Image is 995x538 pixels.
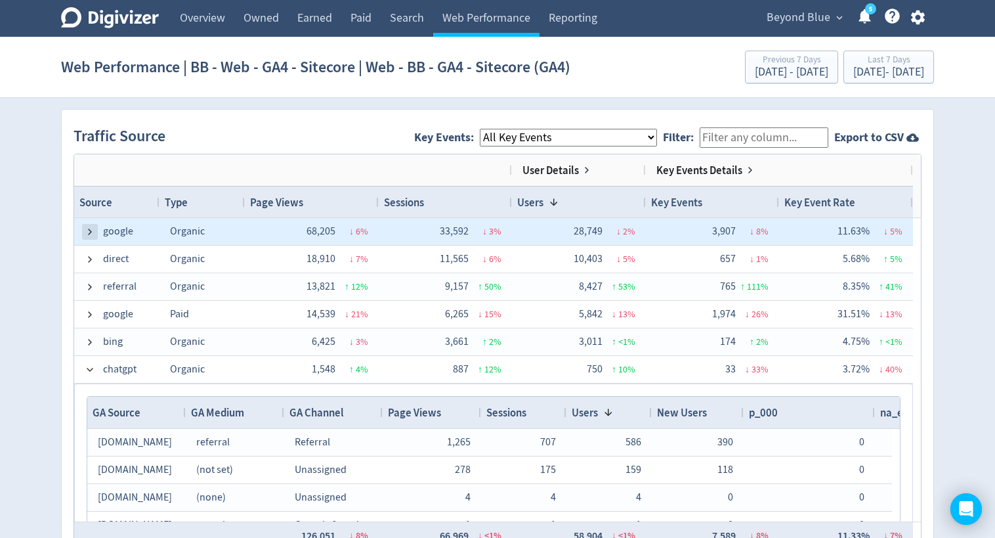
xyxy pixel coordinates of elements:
[865,3,876,14] a: 5
[745,308,750,320] span: ↓
[388,405,441,420] span: Page Views
[890,225,902,237] span: 5 %
[636,491,641,504] span: 4
[762,7,846,28] button: Beyond Blue
[749,405,778,420] span: p_000
[728,491,733,504] span: 0
[756,225,769,237] span: 8 %
[579,280,603,293] span: 8,427
[517,195,543,210] span: Users
[756,253,769,265] span: 1 %
[351,280,368,292] span: 12 %
[295,463,347,476] span: Unassigned
[859,436,864,449] span: 0
[93,405,140,420] span: GA Source
[767,7,830,28] span: Beyond Blue
[834,12,845,24] span: expand_more
[356,225,368,237] span: 6 %
[752,308,769,320] span: 26 %
[196,436,230,449] span: referral
[440,225,469,238] span: 33,592
[478,308,482,320] span: ↓
[843,280,870,293] span: 8.35%
[700,127,828,148] input: Filter any column...
[752,363,769,375] span: 33 %
[196,518,230,531] span: organic
[295,491,347,504] span: Unassigned
[745,51,838,83] button: Previous 7 Days[DATE] - [DATE]
[859,518,864,531] span: 0
[853,66,924,78] div: [DATE] - [DATE]
[883,253,888,265] span: ↑
[489,253,501,265] span: 6 %
[349,253,354,265] span: ↓
[784,195,855,210] span: Key Event Rate
[98,518,172,531] span: [DOMAIN_NAME]
[551,491,556,504] span: 4
[170,225,205,238] span: Organic
[879,308,883,320] span: ↓
[612,308,616,320] span: ↓
[574,252,603,265] span: 10,403
[712,307,736,321] span: 1,974
[307,307,335,321] span: 14,539
[879,280,883,292] span: ↑
[170,335,205,348] span: Organic
[307,225,335,238] span: 68,205
[616,225,621,237] span: ↓
[307,252,335,265] span: 18,910
[755,66,828,78] div: [DATE] - [DATE]
[843,51,934,83] button: Last 7 Days[DATE]- [DATE]
[61,46,570,88] h1: Web Performance | BB - Web - GA4 - Sitecore | Web - BB - GA4 - Sitecore (GA4)
[191,405,244,420] span: GA Medium
[720,280,736,293] span: 765
[612,363,616,375] span: ↑
[657,405,707,420] span: New Users
[289,405,344,420] span: GA Channel
[890,253,902,265] span: 5 %
[623,253,635,265] span: 5 %
[843,335,870,348] span: 4.75%
[98,491,172,504] span: [DOMAIN_NAME]
[465,518,471,531] span: 1
[663,129,700,145] label: Filter:
[349,225,354,237] span: ↓
[625,436,641,449] span: 586
[540,463,556,476] span: 175
[879,336,883,347] span: ↑
[950,493,982,525] div: Open Intercom Messenger
[103,219,133,244] span: google
[170,280,205,293] span: Organic
[618,363,635,375] span: 10 %
[750,253,754,265] span: ↓
[885,363,902,375] span: 40 %
[883,225,888,237] span: ↓
[345,308,349,320] span: ↓
[484,308,501,320] span: 15 %
[165,195,188,210] span: Type
[747,280,769,292] span: 111 %
[478,363,482,375] span: ↑
[572,405,598,420] span: Users
[440,252,469,265] span: 11,565
[612,336,616,347] span: ↑
[720,252,736,265] span: 657
[579,335,603,348] span: 3,011
[885,336,902,347] span: <1 %
[853,55,924,66] div: Last 7 Days
[636,518,641,531] span: 1
[447,436,471,449] span: 1,265
[728,518,733,531] span: 0
[879,363,883,375] span: ↓
[103,246,129,272] span: direct
[623,225,635,237] span: 2 %
[885,308,902,320] span: 13 %
[170,363,205,376] span: Organic
[612,280,616,292] span: ↑
[312,335,335,348] span: 6,425
[98,436,172,449] span: [DOMAIN_NAME]
[489,336,501,347] span: 2 %
[312,363,335,376] span: 1,548
[837,307,870,321] span: 31.51%
[837,225,870,238] span: 11.63%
